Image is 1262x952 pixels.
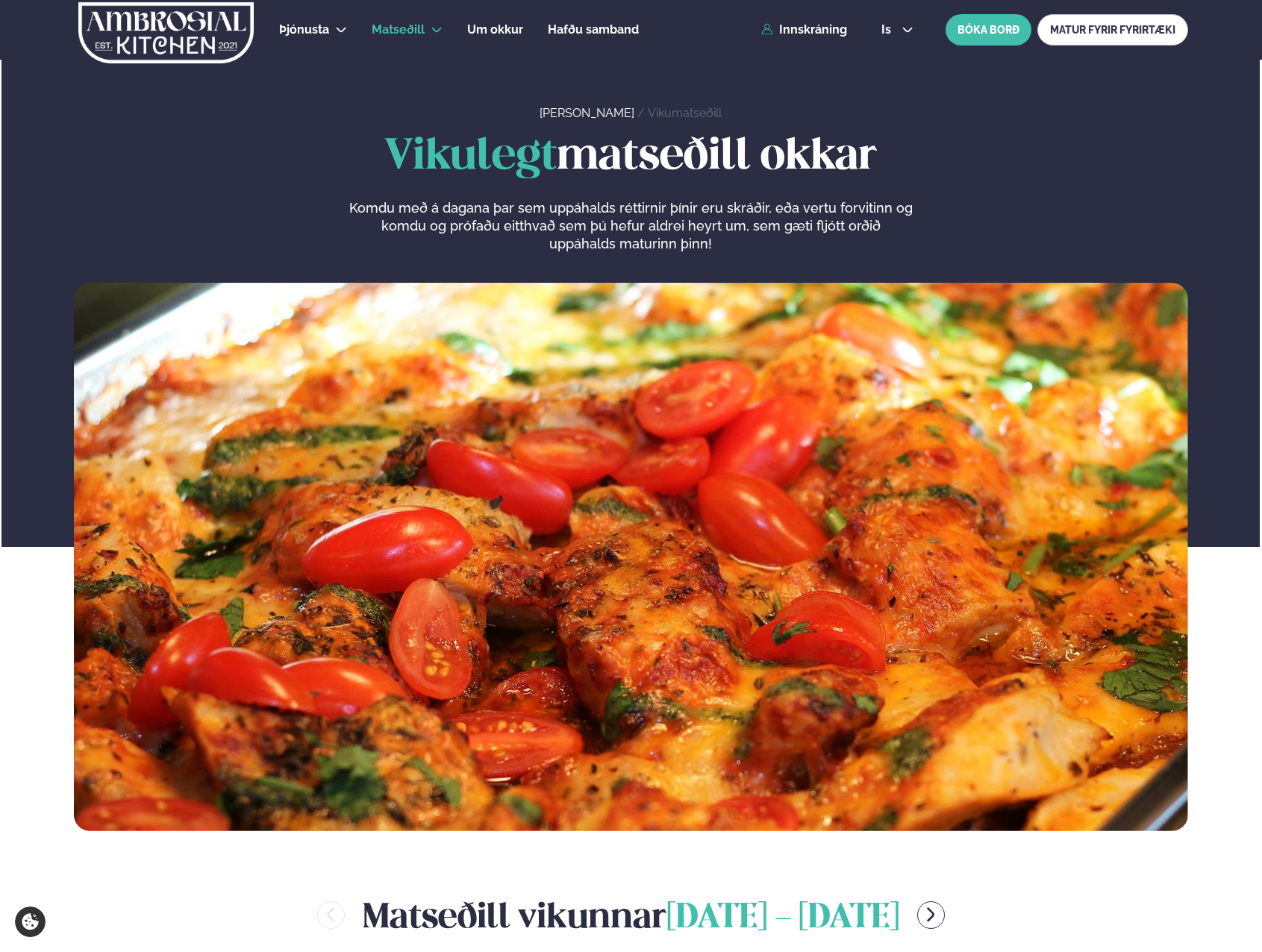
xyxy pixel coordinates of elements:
[467,21,523,39] a: Um okkur
[74,134,1188,181] h1: matseðill okkar
[384,137,557,178] span: Vikulegt
[548,22,639,37] span: Hafðu samband
[317,901,345,929] button: menu-btn-left
[917,901,945,929] button: menu-btn-right
[15,906,46,937] a: Cookie settings
[349,199,913,253] p: Komdu með á dagana þar sem uppáhalds réttirnir þínir eru skráðir, eða vertu forvitinn og komdu og...
[372,21,425,39] a: Matseðill
[1037,14,1188,46] a: MATUR FYRIR FYRIRTÆKI
[761,23,847,37] a: Innskráning
[666,902,899,935] span: [DATE] - [DATE]
[637,106,648,120] span: /
[372,22,425,37] span: Matseðill
[74,283,1188,831] img: image alt
[77,2,255,63] img: logo
[279,22,329,37] span: Þjónusta
[363,891,899,939] h2: Matseðill vikunnar
[279,21,329,39] a: Þjónusta
[467,22,523,37] span: Um okkur
[946,14,1031,46] button: BÓKA BORÐ
[881,24,896,36] span: is
[869,24,925,36] button: is
[540,106,634,120] a: [PERSON_NAME]
[548,21,639,39] a: Hafðu samband
[648,106,722,120] a: Vikumatseðill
